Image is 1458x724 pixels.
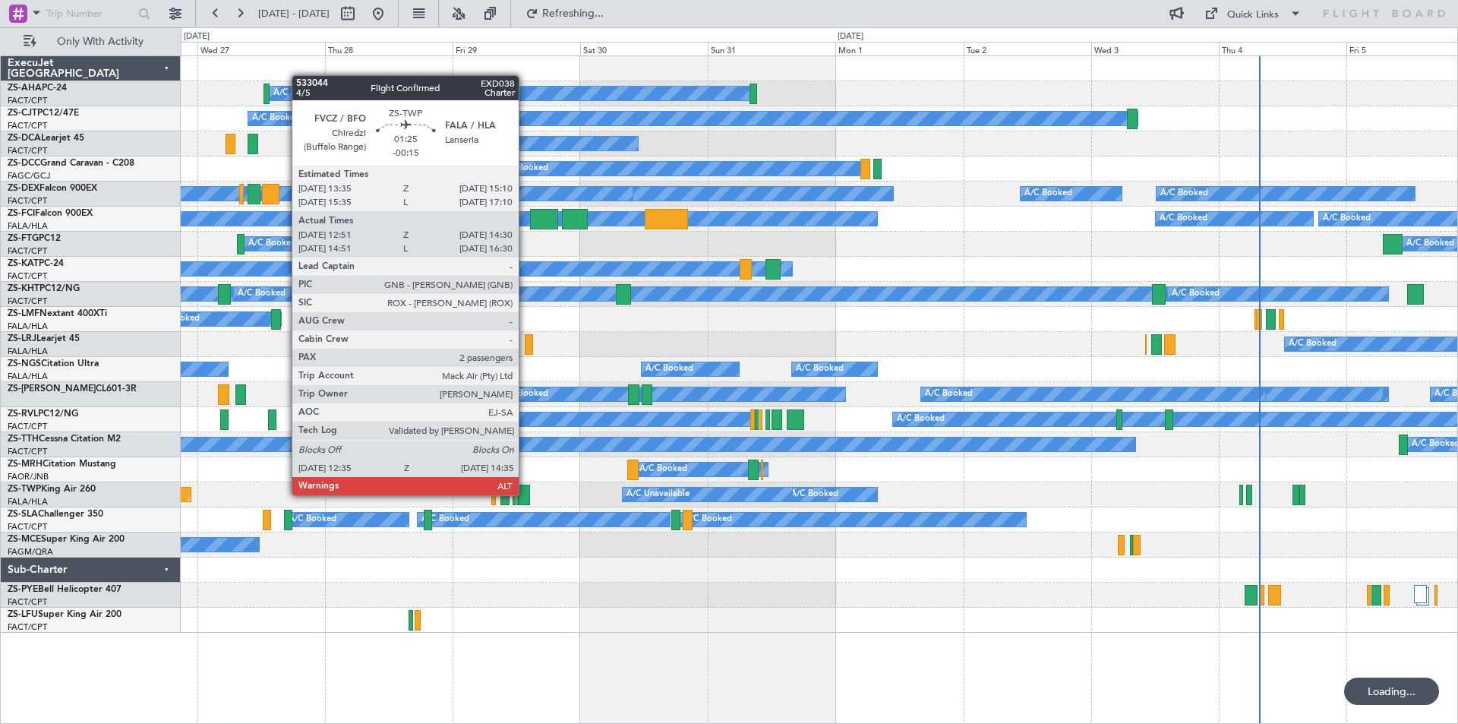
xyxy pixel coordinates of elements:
span: Only With Activity [39,36,160,47]
a: FACT/CPT [8,521,47,533]
div: Thu 4 [1219,42,1346,55]
a: FALA/HLA [8,371,48,382]
a: ZS-PYEBell Helicopter 407 [8,585,121,594]
a: ZS-TTHCessna Citation M2 [8,435,121,444]
a: FACT/CPT [8,296,47,307]
span: ZS-TTH [8,435,39,444]
a: FACT/CPT [8,446,47,457]
span: ZS-RVL [8,409,38,419]
span: ZS-TWP [8,485,41,494]
div: A/C Booked [1160,182,1208,205]
a: ZS-LFUSuper King Air 200 [8,610,121,619]
div: A/C Booked [238,283,286,305]
div: [DATE] [184,30,210,43]
div: A/C Booked [1289,333,1336,356]
div: A/C Booked [925,383,973,406]
a: FALA/HLA [8,346,48,357]
a: ZS-LRJLearjet 45 [8,334,80,343]
div: A/C Booked [399,358,447,381]
a: FACT/CPT [8,195,47,207]
span: ZS-CJT [8,109,37,118]
span: ZS-LMF [8,309,39,318]
a: ZS-FTGPC12 [8,234,61,243]
a: ZS-SLAChallenger 350 [8,510,103,519]
div: Loading... [1344,678,1439,705]
a: FAGC/GCJ [8,170,50,182]
div: Quick Links [1227,8,1279,23]
span: ZS-FTG [8,234,39,243]
a: ZS-DEXFalcon 900EX [8,184,97,193]
a: ZS-TWPKing Air 260 [8,485,96,494]
span: ZS-DCA [8,134,41,143]
a: FAOR/JNB [8,471,49,482]
div: A/C Booked [273,82,321,105]
div: A/C Booked [421,508,469,531]
div: A/C Booked [1406,232,1454,255]
div: A/C Booked [411,207,459,230]
div: A/C Booked [399,132,447,155]
a: ZS-AHAPC-24 [8,84,67,93]
a: FALA/HLA [8,220,48,232]
a: ZS-DCCGrand Caravan - C208 [8,159,134,168]
div: A/C Booked [289,508,336,531]
span: ZS-MRH [8,460,43,469]
a: ZS-CJTPC12/47E [8,109,79,118]
span: ZS-NGS [8,359,41,368]
span: Refreshing... [541,8,605,19]
a: ZS-MRHCitation Mustang [8,460,116,469]
span: ZS-AHA [8,84,42,93]
button: Only With Activity [17,30,165,54]
a: FACT/CPT [8,621,47,633]
a: FACT/CPT [8,270,47,282]
a: FACT/CPT [8,145,47,156]
a: ZS-MCESuper King Air 200 [8,535,125,544]
a: ZS-DCALearjet 45 [8,134,84,143]
a: FACT/CPT [8,95,47,106]
div: Wed 3 [1091,42,1219,55]
div: A/C Booked [684,508,732,531]
div: A/C Booked [796,358,844,381]
a: ZS-KATPC-24 [8,259,64,268]
div: A/C Booked [401,308,449,330]
div: A/C Booked [1160,207,1207,230]
a: ZS-NGSCitation Ultra [8,359,99,368]
span: ZS-[PERSON_NAME] [8,384,96,394]
div: Mon 1 [835,42,963,55]
div: Fri 29 [453,42,580,55]
a: ZS-KHTPC12/NG [8,284,80,293]
div: A/C Booked [791,483,838,506]
div: A/C Booked [645,358,693,381]
a: FAGM/QRA [8,546,53,558]
div: A/C Booked [639,458,687,481]
a: ZS-FCIFalcon 900EX [8,209,93,218]
div: Sat 30 [580,42,708,55]
div: A/C Booked [248,232,296,255]
button: Quick Links [1197,2,1309,26]
div: Tue 2 [964,42,1091,55]
div: A/C Booked [500,383,548,406]
a: FALA/HLA [8,496,48,507]
div: A/C Booked [1024,182,1072,205]
div: A/C Booked [1323,207,1371,230]
span: ZS-KHT [8,284,39,293]
div: Sun 31 [708,42,835,55]
span: ZS-LRJ [8,334,36,343]
div: Wed 27 [197,42,325,55]
span: ZS-DCC [8,159,40,168]
span: [DATE] - [DATE] [258,7,330,21]
div: Thu 28 [325,42,453,55]
a: FACT/CPT [8,421,47,432]
a: ZS-RVLPC12/NG [8,409,78,419]
span: ZS-FCI [8,209,35,218]
div: A/C Booked [1172,283,1220,305]
a: FACT/CPT [8,120,47,131]
div: A/C Booked [399,333,447,356]
div: A/C Unavailable [626,483,690,506]
a: ZS-LMFNextant 400XTi [8,309,107,318]
span: ZS-PYE [8,585,38,594]
a: ZS-[PERSON_NAME]CL601-3R [8,384,137,394]
span: ZS-KAT [8,259,39,268]
div: A/C Booked [252,107,300,130]
div: A/C Booked [500,157,548,180]
div: [DATE] [838,30,863,43]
